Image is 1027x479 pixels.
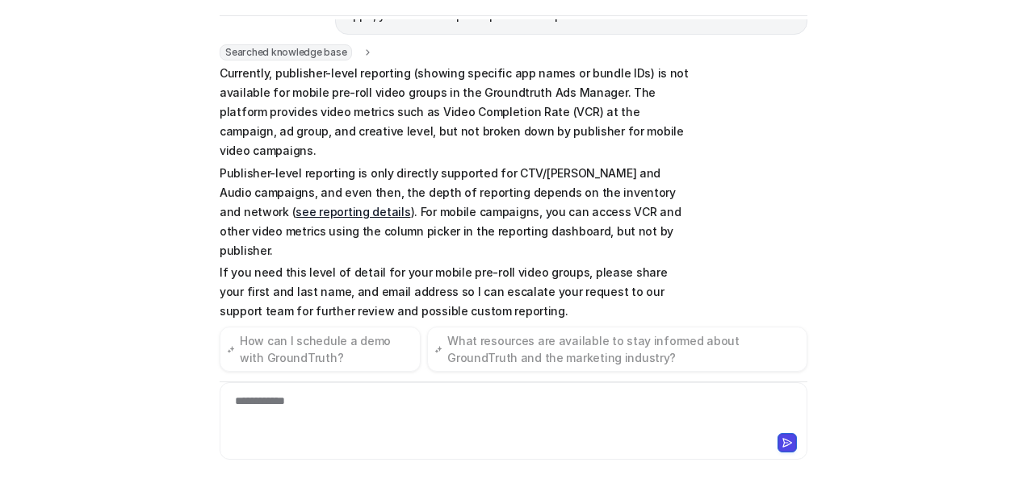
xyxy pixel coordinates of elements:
p: Publisher-level reporting is only directly supported for CTV/[PERSON_NAME] and Audio campaigns, a... [220,164,692,260]
button: What resources are available to stay informed about GroundTruth and the marketing industry? [427,327,807,372]
a: see reporting details [296,205,410,219]
p: Currently, publisher-level reporting (showing specific app names or bundle IDs) is not available ... [220,64,692,160]
button: How can I schedule a demo with GroundTruth? [220,327,421,372]
p: If you need this level of detail for your mobile pre-roll video groups, please share your first a... [220,263,692,321]
span: Searched knowledge base [220,44,352,60]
